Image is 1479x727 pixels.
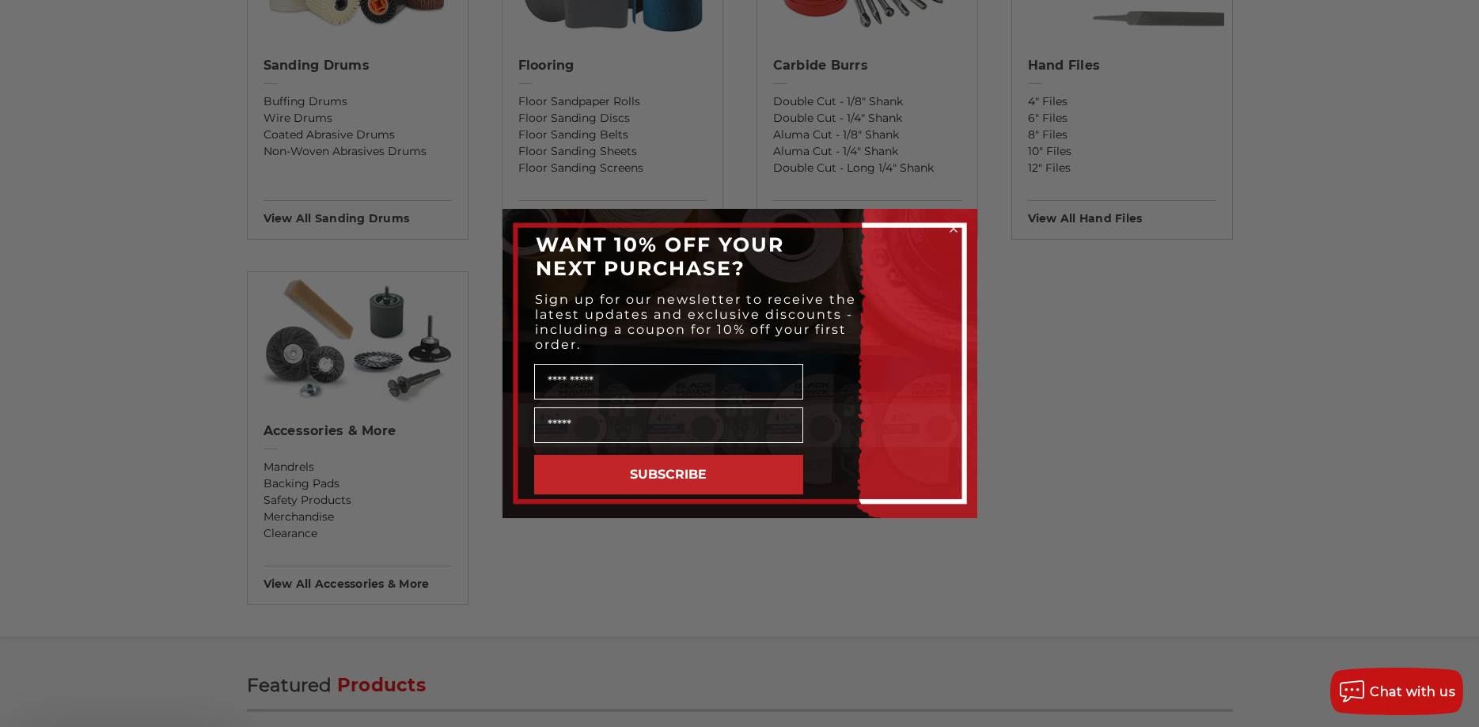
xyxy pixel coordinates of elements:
input: Email [534,407,803,443]
button: Close dialog [946,221,961,237]
span: Sign up for our newsletter to receive the latest updates and exclusive discounts - including a co... [535,292,856,352]
button: SUBSCRIBE [534,455,803,494]
span: Chat with us [1370,684,1455,699]
span: WANT 10% OFF YOUR NEXT PURCHASE? [536,233,784,280]
button: Chat with us [1330,668,1463,715]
